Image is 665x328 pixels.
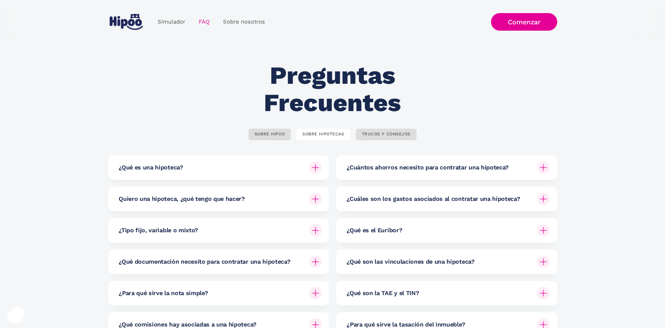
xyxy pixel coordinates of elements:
a: Sobre nosotros [216,15,272,29]
div: TRUCOS Y CONSEJOS [362,132,411,137]
h6: ¿Cuáles son los gastos asociados al contratar una hipoteca? [347,195,520,203]
h6: ¿Tipo fijo, variable o mixto? [119,226,198,234]
a: home [108,11,145,33]
h6: ¿Qué es una hipoteca? [119,163,183,172]
h6: ¿Qué es el Euríbor? [347,226,402,234]
h2: Preguntas Frecuentes [222,62,443,116]
div: SOBRE HIPOTECAS [302,132,344,137]
h6: ¿Qué documentación necesito para contratar una hipoteca? [119,258,290,266]
a: Comenzar [491,13,557,31]
a: FAQ [192,15,216,29]
h6: Quiero una hipoteca, ¿qué tengo que hacer? [119,195,245,203]
h6: ¿Para qué sirve la nota simple? [119,289,208,297]
h6: ¿Qué son las vinculaciones de una hipoteca? [347,258,474,266]
h6: ¿Cuántos ahorros necesito para contratar una hipoteca? [347,163,509,172]
h6: ¿Qué son la TAE y el TIN? [347,289,419,297]
div: SOBRE HIPOO [254,132,285,137]
a: Simulador [151,15,192,29]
